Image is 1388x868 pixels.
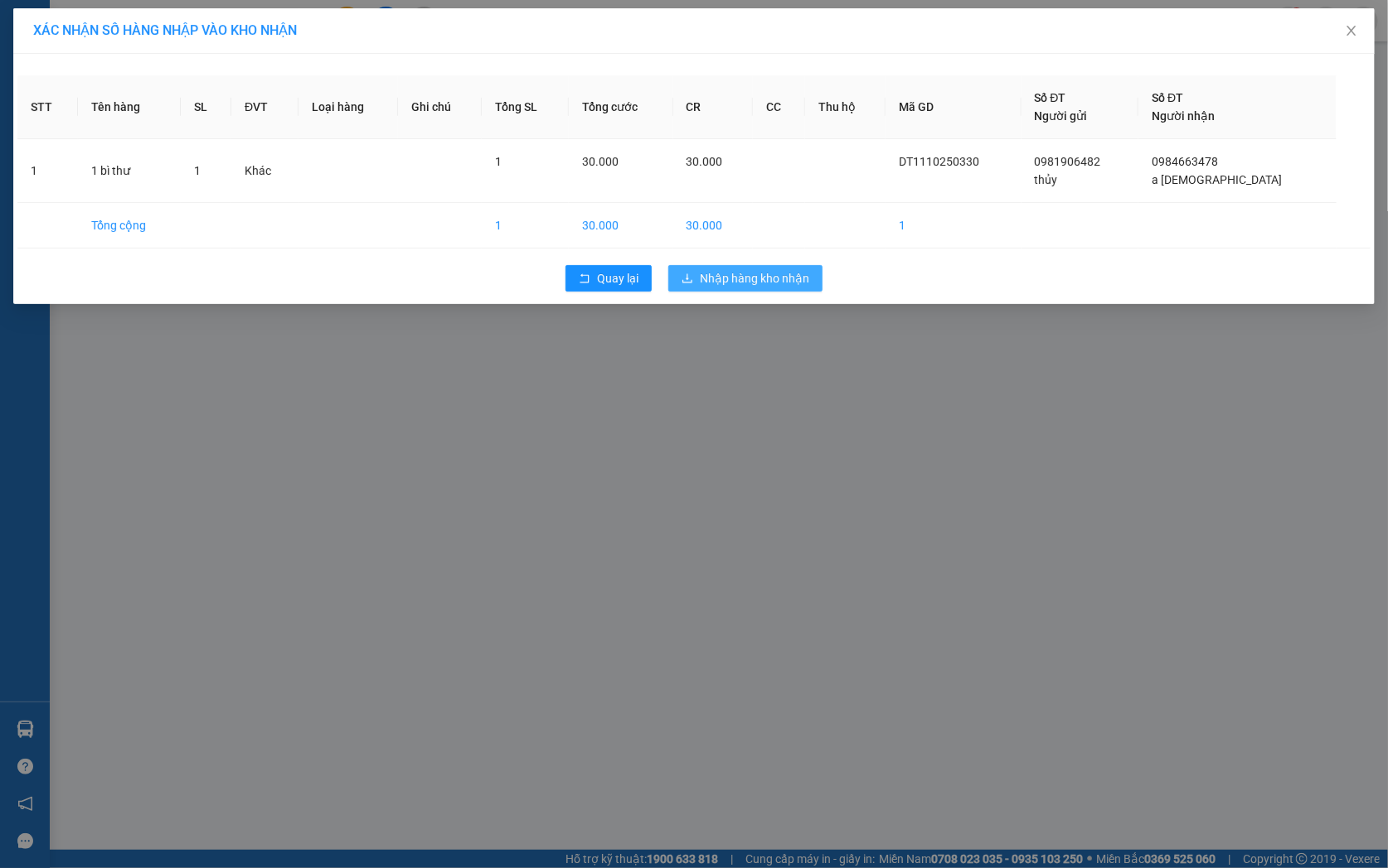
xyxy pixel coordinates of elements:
span: rollback [579,272,590,286]
span: Người nhận [1152,109,1215,123]
span: close [1345,24,1358,37]
span: Quay lại [597,269,638,287]
span: Số ĐT [1152,91,1183,104]
td: 1 [17,139,78,203]
th: SL [181,75,231,139]
button: Close [1328,8,1375,55]
th: Loại hàng [298,75,398,139]
span: 0981906482 [1035,155,1101,168]
th: Mã GD [886,75,1021,139]
span: 0984663478 [1152,155,1218,168]
th: Ghi chú [398,75,482,139]
span: thủy [1035,173,1058,186]
th: CC [753,75,805,139]
span: a [DEMOGRAPHIC_DATA] [1152,173,1282,186]
span: Nhập hàng kho nhận [700,269,809,287]
span: download [682,272,693,286]
td: Tổng cộng [78,203,181,248]
span: 30.000 [687,155,723,168]
th: CR [673,75,753,139]
td: 1 [482,203,569,248]
td: 1 [886,203,1021,248]
button: downloadNhập hàng kho nhận [668,265,823,292]
span: Số ĐT [1035,91,1066,104]
th: Thu hộ [805,75,886,139]
button: rollbackQuay lại [565,265,652,292]
th: Tổng SL [482,75,569,139]
span: Người gửi [1035,109,1088,123]
span: XÁC NHẬN SỐ HÀNG NHẬP VÀO KHO NHẬN [33,22,297,38]
span: 30.000 [582,155,619,168]
td: Khác [231,139,298,203]
span: 1 [194,164,201,177]
span: DT1110250330 [899,155,979,168]
td: 1 bì thư [78,139,181,203]
th: Tổng cước [569,75,672,139]
td: 30.000 [569,203,672,248]
span: 1 [495,155,502,168]
th: STT [17,75,78,139]
th: Tên hàng [78,75,181,139]
td: 30.000 [673,203,753,248]
th: ĐVT [231,75,298,139]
